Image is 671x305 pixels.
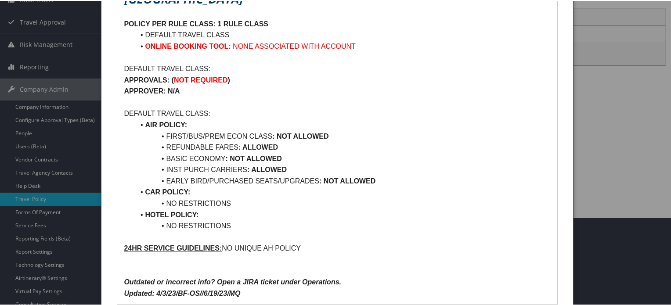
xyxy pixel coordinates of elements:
p: NO UNIQUE AH POLICY [124,242,550,253]
li: DEFAULT TRAVEL CLASS [134,29,550,40]
strong: : ALLOWED [247,165,287,172]
li: INST PURCH CARRIERS [134,163,550,175]
span: NONE ASSOCIATED WITH ACCOUNT [233,42,356,49]
u: 24HR SERVICE GUIDELINES: [124,244,222,251]
li: FIRST/BUS/PREM ECON CLASS [134,130,550,141]
li: REFUNDABLE FARES [134,141,550,152]
strong: ) [228,75,230,83]
strong: : NOT ALLOWED [272,132,328,139]
u: POLICY PER RULE CLASS: 1 RULE CLASS [124,19,268,27]
li: EARLY BIRD/PURCHASED SEATS/UPGRADES [134,175,550,186]
p: DEFAULT TRAVEL CLASS: [124,107,550,118]
li: NO RESTRICTIONS [134,197,550,208]
strong: ALLOWED [242,143,278,150]
strong: CAR POLICY: [145,187,190,195]
strong: APPROVER: N/A [124,86,180,94]
strong: : NOT ALLOWED [226,154,282,161]
em: Updated: 4/3/23/BF-OS//6/19/23/MQ [124,289,240,296]
strong: : NOT ALLOWED [319,176,375,184]
li: BASIC ECONOMY [134,152,550,164]
strong: : [238,143,241,150]
strong: AIR POLICY: [145,120,187,128]
li: NO RESTRICTIONS [134,219,550,231]
p: DEFAULT TRAVEL CLASS: [124,62,550,74]
em: Outdated or incorrect info? Open a JIRA ticket under Operations. [124,277,341,285]
strong: HOTEL POLICY: [145,210,198,218]
strong: APPROVALS: ( [124,75,173,83]
strong: ONLINE BOOKING TOOL: [145,42,231,49]
strong: NOT REQUIRED [174,75,228,83]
